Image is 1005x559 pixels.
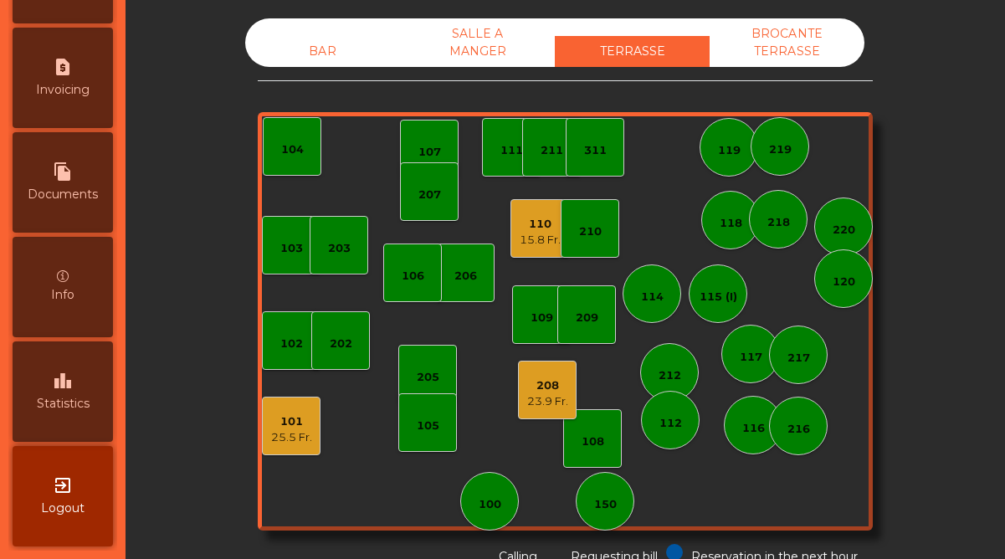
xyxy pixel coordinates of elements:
[740,349,762,366] div: 117
[271,413,312,430] div: 101
[418,187,441,203] div: 207
[28,186,98,203] span: Documents
[41,500,85,517] span: Logout
[454,268,477,285] div: 206
[579,223,602,240] div: 210
[594,496,617,513] div: 150
[576,310,598,326] div: 209
[833,222,855,238] div: 220
[710,18,864,67] div: BROCANTE TERRASSE
[53,162,73,182] i: file_copy
[245,36,400,67] div: BAR
[417,418,439,434] div: 105
[787,421,810,438] div: 216
[418,144,441,161] div: 107
[280,336,303,352] div: 102
[584,142,607,159] div: 311
[51,286,74,304] span: Info
[281,141,304,158] div: 104
[833,274,855,290] div: 120
[555,36,710,67] div: TERRASSE
[402,268,424,285] div: 106
[720,215,742,232] div: 118
[527,377,568,394] div: 208
[53,371,73,391] i: leaderboard
[767,214,790,231] div: 218
[641,289,664,305] div: 114
[541,142,563,159] div: 211
[328,240,351,257] div: 203
[400,18,555,67] div: SALLE A MANGER
[659,367,681,384] div: 212
[417,369,439,386] div: 205
[742,420,765,437] div: 116
[718,142,741,159] div: 119
[700,289,737,305] div: 115 (I)
[787,350,810,367] div: 217
[520,232,561,249] div: 15.8 Fr.
[280,240,303,257] div: 103
[53,475,73,495] i: exit_to_app
[36,81,90,99] span: Invoicing
[330,336,352,352] div: 202
[769,141,792,158] div: 219
[271,429,312,446] div: 25.5 Fr.
[479,496,501,513] div: 100
[527,393,568,410] div: 23.9 Fr.
[659,415,682,432] div: 112
[53,57,73,77] i: request_page
[531,310,553,326] div: 109
[582,433,604,450] div: 108
[500,142,523,159] div: 111
[520,216,561,233] div: 110
[37,395,90,413] span: Statistics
